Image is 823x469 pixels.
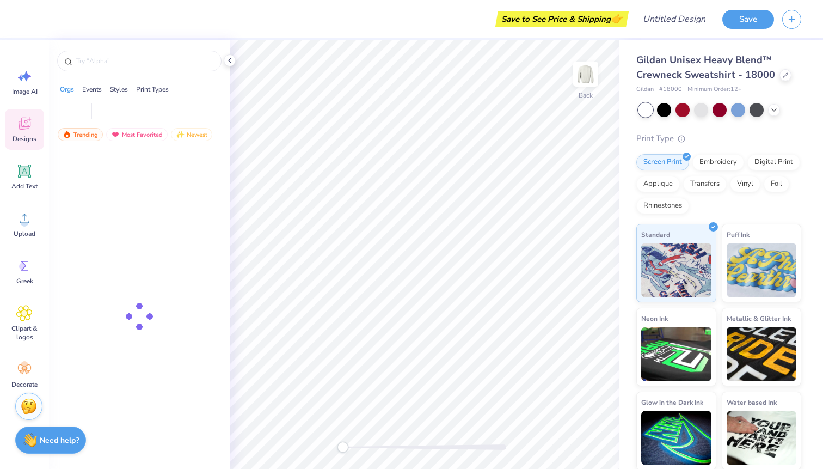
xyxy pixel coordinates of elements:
[636,198,689,214] div: Rhinestones
[611,12,623,25] span: 👉
[171,128,212,141] div: Newest
[337,442,348,453] div: Accessibility label
[730,176,760,192] div: Vinyl
[136,84,169,94] div: Print Types
[659,85,682,94] span: # 18000
[82,84,102,94] div: Events
[727,313,791,324] span: Metallic & Glitter Ink
[11,380,38,389] span: Decorate
[641,411,711,465] img: Glow in the Dark Ink
[176,131,185,138] img: newest.gif
[75,56,214,66] input: Try "Alpha"
[575,63,597,85] img: Back
[58,128,103,141] div: Trending
[60,84,74,94] div: Orgs
[692,154,744,170] div: Embroidery
[636,85,654,94] span: Gildan
[641,313,668,324] span: Neon Ink
[683,176,727,192] div: Transfers
[7,324,42,342] span: Clipart & logos
[106,128,168,141] div: Most Favorited
[40,435,79,446] strong: Need help?
[12,87,38,96] span: Image AI
[16,277,33,285] span: Greek
[727,229,750,240] span: Puff Ink
[498,11,626,27] div: Save to See Price & Shipping
[636,53,775,81] span: Gildan Unisex Heavy Blend™ Crewneck Sweatshirt - 18000
[722,10,774,29] button: Save
[111,131,120,138] img: most_fav.gif
[641,229,670,240] span: Standard
[727,327,797,381] img: Metallic & Glitter Ink
[641,397,703,408] span: Glow in the Dark Ink
[764,176,789,192] div: Foil
[727,411,797,465] img: Water based Ink
[63,131,71,138] img: trending.gif
[110,84,128,94] div: Styles
[634,8,714,30] input: Untitled Design
[641,243,711,297] img: Standard
[636,132,801,145] div: Print Type
[641,327,711,381] img: Neon Ink
[14,229,35,238] span: Upload
[636,154,689,170] div: Screen Print
[727,397,777,408] span: Water based Ink
[13,135,36,143] span: Designs
[579,90,593,100] div: Back
[687,85,742,94] span: Minimum Order: 12 +
[11,182,38,191] span: Add Text
[636,176,680,192] div: Applique
[747,154,800,170] div: Digital Print
[727,243,797,297] img: Puff Ink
